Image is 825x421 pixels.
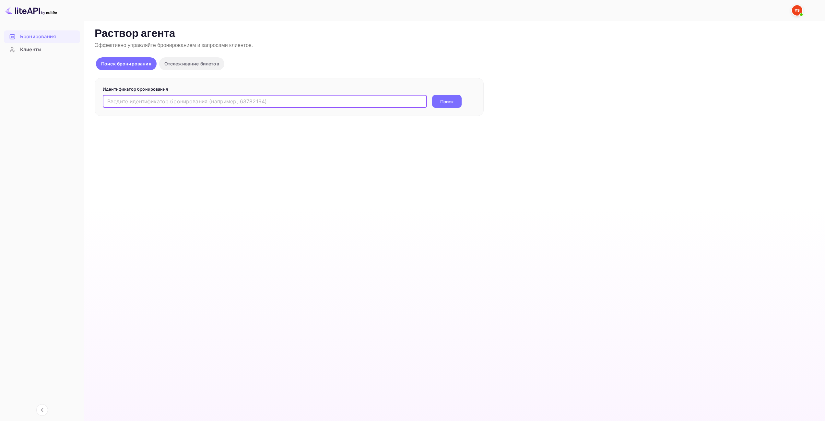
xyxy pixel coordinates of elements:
[4,30,80,42] a: Бронирования
[432,95,462,108] button: Поиск
[95,42,253,49] ya-tr-span: Эффективно управляйте бронированием и запросами клиентов.
[5,5,57,16] img: Логотип LiteAPI
[4,43,80,56] div: Клиенты
[20,46,41,53] ya-tr-span: Клиенты
[20,33,56,40] ya-tr-span: Бронирования
[36,404,48,416] button: Свернуть навигацию
[95,27,175,41] ya-tr-span: Раствор агента
[792,5,802,16] img: Служба Поддержки Яндекса
[103,95,427,108] input: Введите идентификатор бронирования (например, 63782194)
[103,86,168,92] ya-tr-span: Идентификатор бронирования
[4,30,80,43] div: Бронирования
[164,61,219,66] ya-tr-span: Отслеживание билетов
[440,98,454,105] ya-tr-span: Поиск
[101,61,151,66] ya-tr-span: Поиск бронирования
[4,43,80,55] a: Клиенты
